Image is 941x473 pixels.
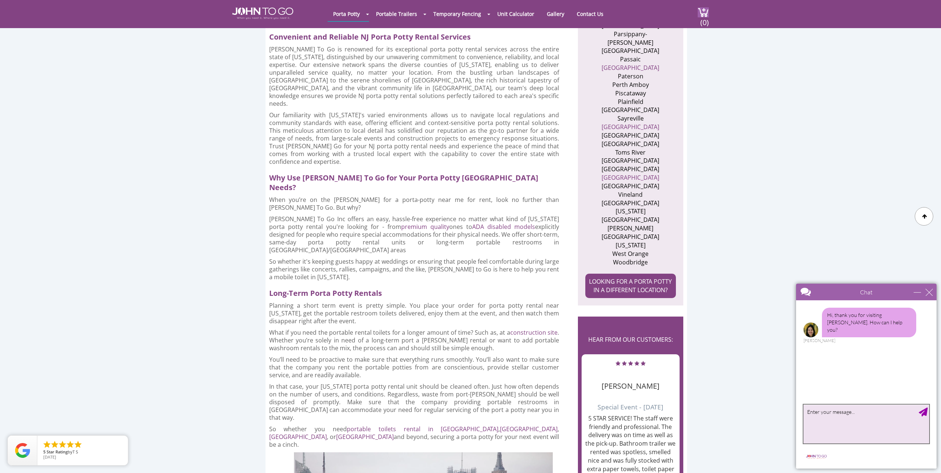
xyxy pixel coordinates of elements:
[269,169,566,192] h2: Why Use [PERSON_NAME] To Go for Your Porta Potty [GEOGRAPHIC_DATA] Needs?
[269,258,559,281] p: So whether it's keeping guests happy at weddings or ensuring that people feel comfortable during ...
[700,11,709,27] span: (0)
[472,223,535,231] a: ADA disabled models
[269,433,327,441] a: [GEOGRAPHIC_DATA]
[401,223,449,231] a: premium quality
[43,454,56,460] span: [DATE]
[595,250,667,258] li: West Orange
[595,30,667,55] li: Parsippany-[PERSON_NAME][GEOGRAPHIC_DATA]
[428,7,487,21] a: Temporary Fencing
[541,7,570,21] a: Gallery
[698,7,709,17] img: cart a
[269,196,559,212] p: When you’re on the [PERSON_NAME] for a porta-potty near me for rent, look no further than [PERSON...
[595,224,667,233] li: [PERSON_NAME]
[58,440,67,449] li: 
[595,89,667,98] li: Piscataway
[595,258,667,267] li: Woodbridge
[595,55,667,64] li: Passaic
[602,64,659,72] a: [GEOGRAPHIC_DATA]
[595,199,667,207] li: [GEOGRAPHIC_DATA]
[269,45,559,108] p: [PERSON_NAME] To Go is renowned for its exceptional porta potty rental services across the entire...
[595,233,667,250] li: [GEOGRAPHIC_DATA][US_STATE]
[74,440,82,449] li: 
[269,215,559,254] p: [PERSON_NAME] To Go Inc offers an easy, hassle-free experience no matter what kind of [US_STATE] ...
[232,7,293,19] img: JOHN to go
[595,98,667,106] li: Plainfield
[595,148,667,157] li: Toms River
[595,182,667,190] li: [GEOGRAPHIC_DATA]
[595,156,667,165] li: [GEOGRAPHIC_DATA]
[43,440,51,449] li: 
[47,449,68,455] span: Star Rating
[43,449,45,455] span: 5
[347,425,498,433] a: portable toilets rental in [GEOGRAPHIC_DATA]
[595,207,667,224] li: [US_STATE][GEOGRAPHIC_DATA]
[595,165,667,173] li: [GEOGRAPHIC_DATA]
[602,123,659,131] a: [GEOGRAPHIC_DATA]
[492,7,540,21] a: Unit Calculator
[328,7,365,21] a: Porta Potty
[269,111,559,166] p: Our familiarity with [US_STATE]'s varied environments allows us to navigate local regulations and...
[510,328,558,337] a: construction site
[269,329,559,352] p: What if you need the portable rental toilets for a longer amount of time? Such as, at a . Whether...
[370,7,423,21] a: Portable Trailers
[595,81,667,89] li: Perth Amboy
[595,72,667,81] li: Paterson
[269,425,559,449] p: So whether you need , , , or and beyond, securing a porta potty for your next event will be a cinch.
[595,140,667,148] li: [GEOGRAPHIC_DATA]
[595,106,667,114] li: [GEOGRAPHIC_DATA]
[50,440,59,449] li: 
[269,285,566,298] h2: Long-Term Porta Potty Rentals
[792,279,941,473] iframe: Live Chat Box
[585,394,676,411] h6: Special Event - [DATE]
[15,443,30,458] img: Review Rating
[500,425,558,433] a: [GEOGRAPHIC_DATA]
[595,131,667,140] li: [GEOGRAPHIC_DATA]
[72,449,78,455] span: T S
[269,356,559,379] p: You’ll need to be proactive to make sure that everything runs smoothly. You’ll also want to make ...
[595,190,667,199] li: Vineland
[585,371,676,390] h4: [PERSON_NAME]
[602,173,659,182] a: [GEOGRAPHIC_DATA]
[571,7,609,21] a: Contact Us
[336,433,394,441] a: [GEOGRAPHIC_DATA]
[269,302,559,325] p: Planning a short term event is pretty simple. You place your order for porta potty rental near [U...
[43,450,122,455] span: by
[595,114,667,123] li: Sayreville
[269,383,559,422] p: In that case, your [US_STATE] porta potty rental unit should be cleaned often. Just how often dep...
[66,440,75,449] li: 
[582,328,680,351] h2: HEAR FROM OUR CUSTOMERS:
[269,28,566,42] h2: Convenient and Reliable NJ Porta Potty Rental Services
[585,274,676,298] a: LOOKING FOR A PORTA POTTY IN A DIFFERENT LOCATION?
